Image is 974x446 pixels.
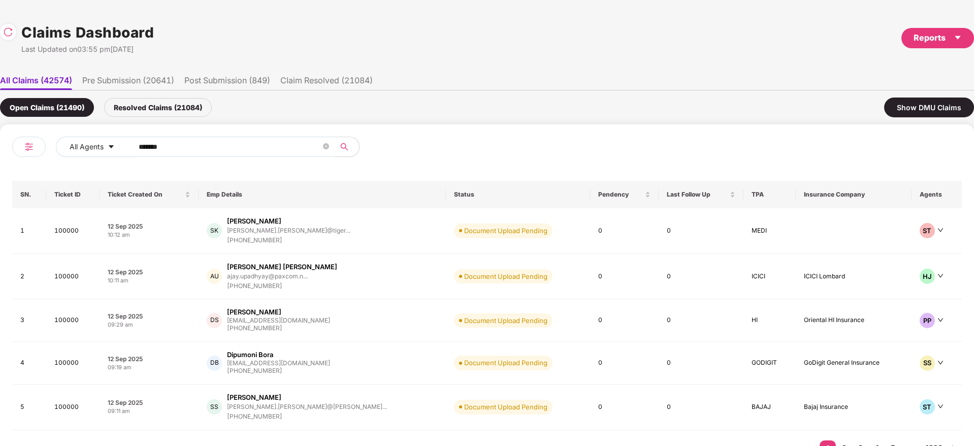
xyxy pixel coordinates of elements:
td: GODIGIT [743,342,796,385]
div: [PERSON_NAME].[PERSON_NAME]@tiger... [227,227,350,234]
div: [PHONE_NUMBER] [227,366,330,376]
div: 12 Sep 2025 [108,222,190,231]
td: 1 [12,208,46,254]
td: Oriental HI Insurance [796,299,912,342]
div: Last Updated on 03:55 pm[DATE] [21,44,154,55]
td: 0 [659,342,743,385]
div: [PERSON_NAME].[PERSON_NAME]@[PERSON_NAME]... [227,403,387,410]
th: Status [446,181,590,208]
div: 12 Sep 2025 [108,355,190,363]
div: Reports [914,31,962,44]
th: Emp Details [199,181,446,208]
img: svg+xml;base64,PHN2ZyBpZD0iUmVsb2FkLTMyeDMyIiB4bWxucz0iaHR0cDovL3d3dy53My5vcmcvMjAwMC9zdmciIHdpZH... [3,27,13,37]
div: AU [207,269,222,284]
div: Dipumoni Bora [227,350,273,360]
td: 0 [659,385,743,430]
div: [PHONE_NUMBER] [227,324,330,333]
div: [PERSON_NAME] [227,216,281,226]
td: 2 [12,254,46,300]
div: 09:29 am [108,321,190,329]
td: HI [743,299,796,342]
div: Show DMU Claims [884,98,974,117]
th: Pendency [590,181,659,208]
td: 0 [590,342,659,385]
div: 09:11 am [108,407,190,416]
th: Ticket Created On [100,181,199,208]
div: [PERSON_NAME] [PERSON_NAME] [227,262,337,272]
div: ST [920,223,935,238]
div: [EMAIL_ADDRESS][DOMAIN_NAME] [227,360,330,366]
th: SN. [12,181,46,208]
span: down [937,227,944,233]
div: [PERSON_NAME] [227,307,281,317]
td: MEDI [743,208,796,254]
h1: Claims Dashboard [21,21,154,44]
span: All Agents [70,141,104,152]
span: close-circle [323,143,329,149]
span: caret-down [954,34,962,42]
span: Ticket Created On [108,190,183,199]
span: caret-down [108,143,115,151]
td: 0 [659,208,743,254]
th: Ticket ID [46,181,100,208]
td: 100000 [46,254,100,300]
div: [PERSON_NAME] [227,393,281,402]
th: Agents [912,181,962,208]
div: HJ [920,269,935,284]
td: 0 [590,299,659,342]
div: Resolved Claims (21084) [104,98,212,117]
div: Document Upload Pending [464,402,547,412]
div: [PHONE_NUMBER] [227,412,387,422]
div: 09:19 am [108,363,190,372]
td: 4 [12,342,46,385]
div: 12 Sep 2025 [108,312,190,321]
div: [PHONE_NUMBER] [227,281,337,291]
th: Insurance Company [796,181,912,208]
img: svg+xml;base64,PHN2ZyB4bWxucz0iaHR0cDovL3d3dy53My5vcmcvMjAwMC9zdmciIHdpZHRoPSIyNCIgaGVpZ2h0PSIyNC... [23,141,35,153]
span: down [937,273,944,279]
div: Document Upload Pending [464,271,547,281]
div: 12 Sep 2025 [108,398,190,407]
div: SS [920,356,935,371]
span: close-circle [323,142,329,152]
div: ST [920,399,935,415]
td: 0 [590,208,659,254]
span: Pendency [598,190,643,199]
li: Post Submission (849) [184,75,270,90]
span: search [334,143,354,151]
td: Bajaj Insurance [796,385,912,430]
td: 0 [590,254,659,300]
span: down [937,403,944,409]
div: [EMAIL_ADDRESS][DOMAIN_NAME] [227,317,330,324]
td: 5 [12,385,46,430]
td: 0 [590,385,659,430]
th: TPA [743,181,796,208]
td: GoDigit General Insurance [796,342,912,385]
button: search [334,137,360,157]
td: 100000 [46,208,100,254]
td: ICICI Lombard [796,254,912,300]
td: 100000 [46,385,100,430]
td: 3 [12,299,46,342]
span: down [937,317,944,323]
th: Last Follow Up [659,181,743,208]
div: 10:12 am [108,231,190,239]
div: DS [207,313,222,328]
div: Document Upload Pending [464,358,547,368]
td: 100000 [46,299,100,342]
li: Claim Resolved (21084) [280,75,373,90]
td: BAJAJ [743,385,796,430]
div: 10:11 am [108,276,190,285]
div: 12 Sep 2025 [108,268,190,276]
span: Last Follow Up [667,190,728,199]
div: PP [920,313,935,328]
div: SK [207,223,222,238]
td: ICICI [743,254,796,300]
div: Document Upload Pending [464,226,547,236]
li: Pre Submission (20641) [82,75,174,90]
div: DB [207,356,222,371]
button: All Agentscaret-down [56,137,137,157]
div: Document Upload Pending [464,315,547,326]
td: 0 [659,299,743,342]
td: 100000 [46,342,100,385]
